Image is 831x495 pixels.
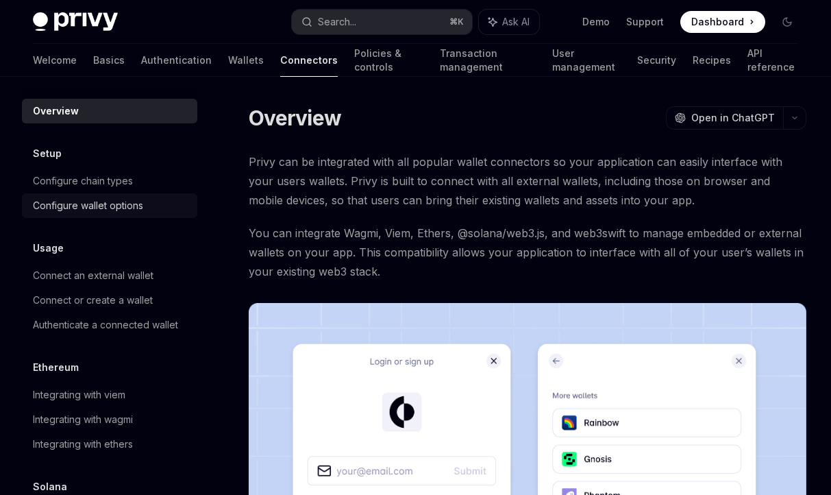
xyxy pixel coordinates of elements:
div: Configure wallet options [33,197,143,214]
button: Toggle dark mode [776,11,798,33]
a: Integrating with viem [22,383,197,407]
a: Wallets [228,44,264,77]
span: ⌘ K [449,16,464,27]
span: Open in ChatGPT [691,111,775,125]
span: Ask AI [502,15,530,29]
div: Overview [33,103,79,119]
a: User management [552,44,621,77]
div: Integrating with wagmi [33,411,133,428]
a: Basics [93,44,125,77]
h1: Overview [249,106,341,130]
a: Integrating with wagmi [22,407,197,432]
a: Configure wallet options [22,193,197,218]
a: Connect or create a wallet [22,288,197,313]
div: Search... [318,14,356,30]
a: Integrating with ethers [22,432,197,457]
a: Configure chain types [22,169,197,193]
span: You can integrate Wagmi, Viem, Ethers, @solana/web3.js, and web3swift to manage embedded or exter... [249,224,806,281]
h5: Solana [33,479,67,495]
a: Connect an external wallet [22,263,197,288]
div: Connect or create a wallet [33,292,153,309]
a: Dashboard [680,11,765,33]
a: Authenticate a connected wallet [22,313,197,337]
div: Integrating with ethers [33,436,133,452]
a: Welcome [33,44,77,77]
a: Overview [22,99,197,123]
div: Configure chain types [33,173,133,189]
button: Ask AI [479,10,539,34]
h5: Ethereum [33,359,79,376]
a: Authentication [141,44,212,77]
a: Security [637,44,676,77]
a: Demo [582,15,610,29]
a: API reference [747,44,798,77]
a: Connectors [280,44,338,77]
div: Authenticate a connected wallet [33,317,178,333]
span: Dashboard [691,15,744,29]
div: Connect an external wallet [33,267,153,284]
div: Integrating with viem [33,387,125,403]
a: Policies & controls [354,44,423,77]
a: Recipes [693,44,731,77]
span: Privy can be integrated with all popular wallet connectors so your application can easily interfa... [249,152,806,210]
h5: Usage [33,240,64,256]
button: Search...⌘K [292,10,473,34]
a: Support [626,15,664,29]
button: Open in ChatGPT [666,106,783,130]
a: Transaction management [440,44,536,77]
img: dark logo [33,12,118,32]
h5: Setup [33,145,62,162]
